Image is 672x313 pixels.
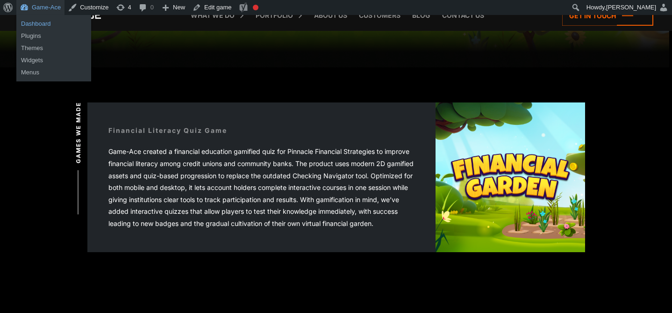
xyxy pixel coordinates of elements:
a: Menus [16,66,91,79]
div: Financial Literacy Quiz Game [108,125,227,135]
div: Game-Ace created a financial education gamified quiz for Pinnacle Financial Strategies to improve... [108,146,415,229]
img: My financial garden logo [436,102,585,252]
a: Themes [16,42,91,54]
ul: Game-Ace [16,15,91,45]
div: Focus keyphrase not set [253,5,258,10]
a: Get in touch [562,6,653,26]
a: Plugins [16,30,91,42]
ul: Game-Ace [16,39,91,81]
a: Widgets [16,54,91,66]
a: Dashboard [16,18,91,30]
span: [PERSON_NAME] [606,4,656,11]
span: Games we made [74,102,82,163]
